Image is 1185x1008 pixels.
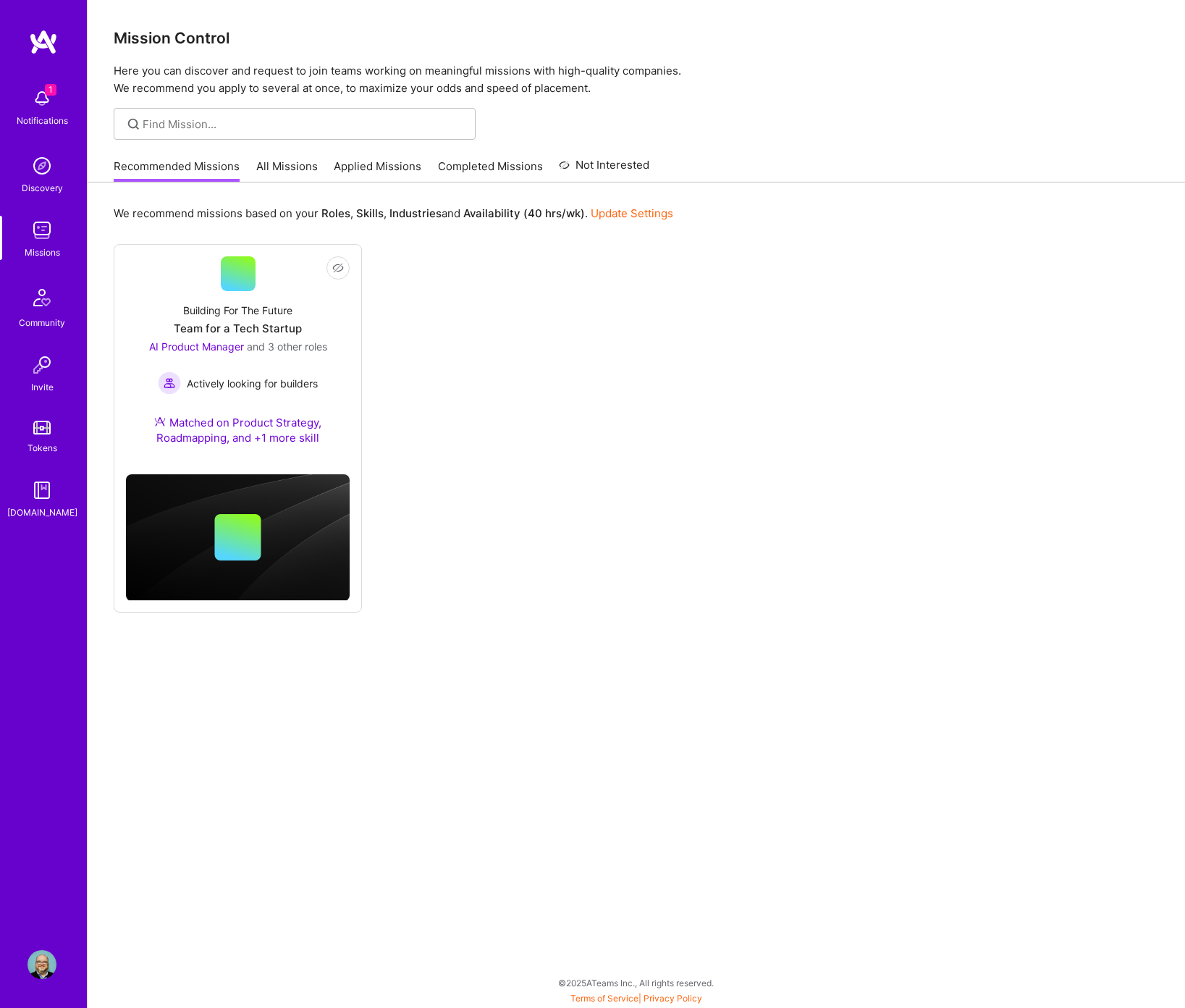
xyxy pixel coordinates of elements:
[174,321,302,336] div: Team for a Tech Startup
[17,113,68,128] div: Notifications
[19,315,65,330] div: Community
[570,993,638,1004] a: Terms of Service
[334,159,421,182] a: Applied Missions
[149,340,244,353] span: AI Product Manager
[22,180,63,196] div: Discovery
[158,371,181,395] img: Actively looking for builders
[126,415,350,445] div: Matched on Product Strategy, Roadmapping, and +1 more skill
[559,156,649,182] a: Not Interested
[183,303,292,318] div: Building For The Future
[28,350,56,379] img: Invite
[126,256,350,463] a: Building For The FutureTeam for a Tech StartupAI Product Manager and 3 other rolesActively lookin...
[114,62,1159,97] p: Here you can discover and request to join teams working on meaningful missions with high-quality ...
[31,379,54,395] div: Invite
[438,159,543,182] a: Completed Missions
[28,216,56,245] img: teamwork
[321,206,350,220] b: Roles
[7,505,77,520] div: [DOMAIN_NAME]
[356,206,384,220] b: Skills
[463,206,585,220] b: Availability (40 hrs/wk)
[28,476,56,505] img: guide book
[125,116,142,133] i: icon SearchGrey
[87,965,1185,1001] div: © 2025 ATeams Inc., All rights reserved.
[247,340,327,353] span: and 3 other roles
[28,84,56,113] img: bell
[29,29,58,55] img: logo
[25,245,60,260] div: Missions
[24,950,60,979] a: User Avatar
[28,440,57,455] div: Tokens
[389,206,442,220] b: Industries
[256,159,318,182] a: All Missions
[126,474,350,601] img: cover
[570,993,702,1004] span: |
[644,993,702,1004] a: Privacy Policy
[591,206,673,220] a: Update Settings
[143,117,465,132] input: Find Mission...
[114,29,1159,47] h3: Mission Control
[28,151,56,180] img: discovery
[154,416,166,427] img: Ateam Purple Icon
[332,262,344,274] i: icon EyeClosed
[114,206,673,221] p: We recommend missions based on your , , and .
[28,950,56,979] img: User Avatar
[33,421,51,434] img: tokens
[45,84,56,96] span: 1
[187,376,318,391] span: Actively looking for builders
[114,159,240,182] a: Recommended Missions
[25,280,59,315] img: Community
